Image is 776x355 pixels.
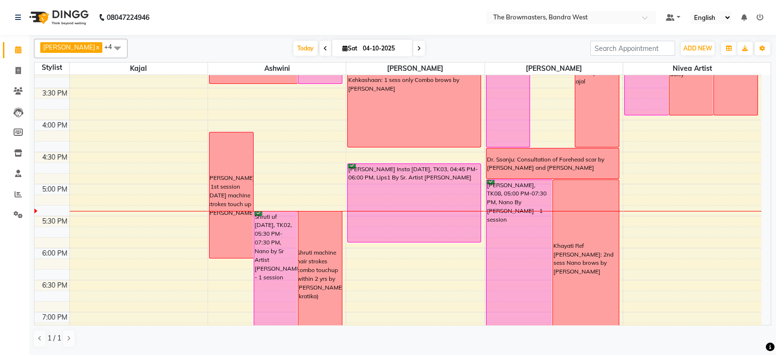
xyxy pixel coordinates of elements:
div: 3:30 PM [40,88,69,98]
div: Shruti uf [DATE], TK02, 05:30 PM-07:30 PM, Nano by Sr Artist [PERSON_NAME] - 1 session [254,211,298,337]
div: Shruti machine hair strokes combo touchup within 2 yrs by [PERSON_NAME](kratika) [297,248,344,300]
span: [PERSON_NAME] [346,63,484,75]
div: Khayati Ref [PERSON_NAME]: 2nd sess Nano brows by [PERSON_NAME] [553,242,618,276]
span: ADD NEW [683,45,712,52]
span: Ashwini [208,63,346,75]
div: [PERSON_NAME], TK08, 05:00 PM-07:30 PM, Nano By [PERSON_NAME] - 1 session [486,180,552,337]
input: 2025-10-04 [360,41,408,56]
input: Search Appointment [590,41,675,56]
b: 08047224946 [107,4,149,31]
span: Kajal [70,63,208,75]
button: ADD NEW [681,42,714,55]
div: Dr. Ssanju: Consultation of Forehead scar by [PERSON_NAME] and [PERSON_NAME] [487,155,618,173]
span: Nivea Artist [623,63,761,75]
span: 1 / 1 [48,333,61,343]
div: Stylist [34,63,69,73]
span: Today [293,41,318,56]
div: 4:00 PM [40,120,69,130]
div: [PERSON_NAME] Insta [DATE], TK03, 04:45 PM-06:00 PM, Lips1 By Sr. Artist [PERSON_NAME] [348,164,480,242]
div: 6:30 PM [40,280,69,290]
span: [PERSON_NAME] [43,43,95,51]
a: x [95,43,99,51]
span: Sat [340,45,360,52]
span: [PERSON_NAME] [485,63,623,75]
div: 7:00 PM [40,312,69,323]
img: logo [25,4,91,31]
div: 5:00 PM [40,184,69,194]
div: 4:30 PM [40,152,69,162]
div: Kehkashaan: 1 sess only Combo brows by [PERSON_NAME] [348,76,480,93]
span: +4 [104,43,119,50]
div: [PERSON_NAME] : 1st session [DATE] machine strokes touch up [PERSON_NAME] [208,174,255,217]
div: 5:30 PM [40,216,69,226]
div: 6:00 PM [40,248,69,258]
